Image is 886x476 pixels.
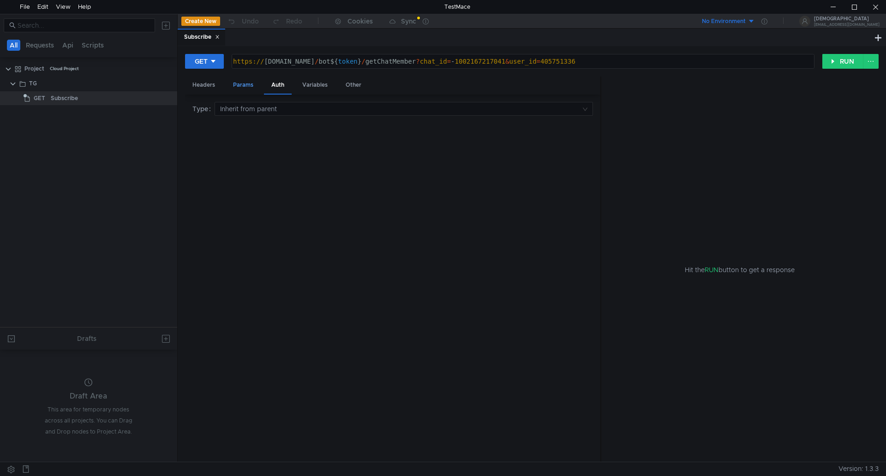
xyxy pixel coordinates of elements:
[184,32,220,42] div: Subscribe
[838,462,879,476] span: Version: 1.3.3
[23,40,57,51] button: Requests
[34,91,45,105] span: GET
[401,18,416,24] div: Sync
[51,91,78,105] div: Subscribe
[185,77,222,94] div: Headers
[347,16,373,27] div: Cookies
[29,77,37,90] div: TG
[295,77,335,94] div: Variables
[7,40,20,51] button: All
[77,333,96,344] div: Drafts
[242,16,259,27] div: Undo
[814,23,880,26] div: [EMAIL_ADDRESS][DOMAIN_NAME]
[705,266,718,274] span: RUN
[286,16,302,27] div: Redo
[226,77,261,94] div: Params
[822,54,863,69] button: RUN
[181,17,220,26] button: Create New
[691,14,755,29] button: No Environment
[50,62,79,76] div: Cloud Project
[265,14,309,28] button: Redo
[264,77,292,95] div: Auth
[79,40,107,51] button: Scripts
[185,54,224,69] button: GET
[18,20,150,30] input: Search...
[192,102,215,116] label: Type
[702,17,746,26] div: No Environment
[685,265,795,275] span: Hit the button to get a response
[220,14,265,28] button: Undo
[338,77,369,94] div: Other
[24,62,44,76] div: Project
[195,56,208,66] div: GET
[814,17,880,21] div: [DEMOGRAPHIC_DATA]
[60,40,76,51] button: Api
